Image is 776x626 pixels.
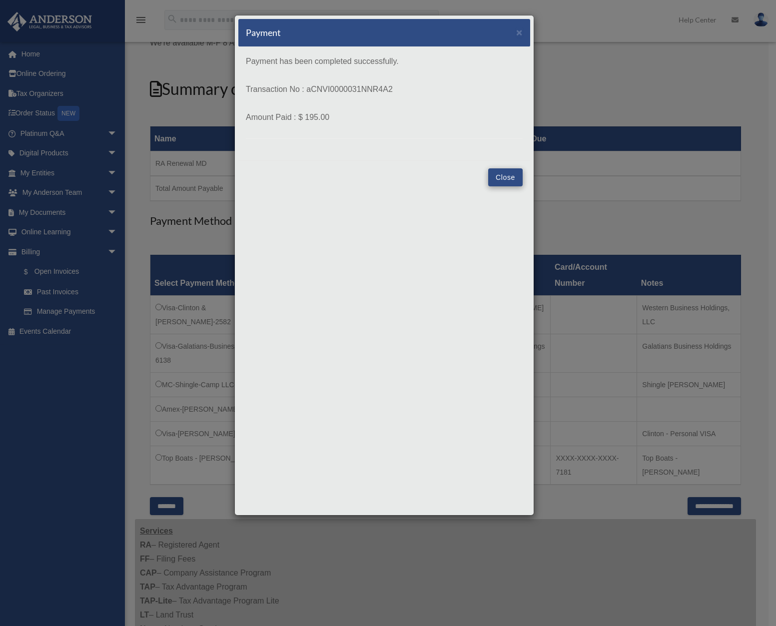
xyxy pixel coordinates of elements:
[488,168,523,186] button: Close
[246,26,281,39] h5: Payment
[516,26,523,38] span: ×
[246,110,523,124] p: Amount Paid : $ 195.00
[516,27,523,37] button: Close
[246,82,523,96] p: Transaction No : aCNVI0000031NNR4A2
[246,54,523,68] p: Payment has been completed successfully.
